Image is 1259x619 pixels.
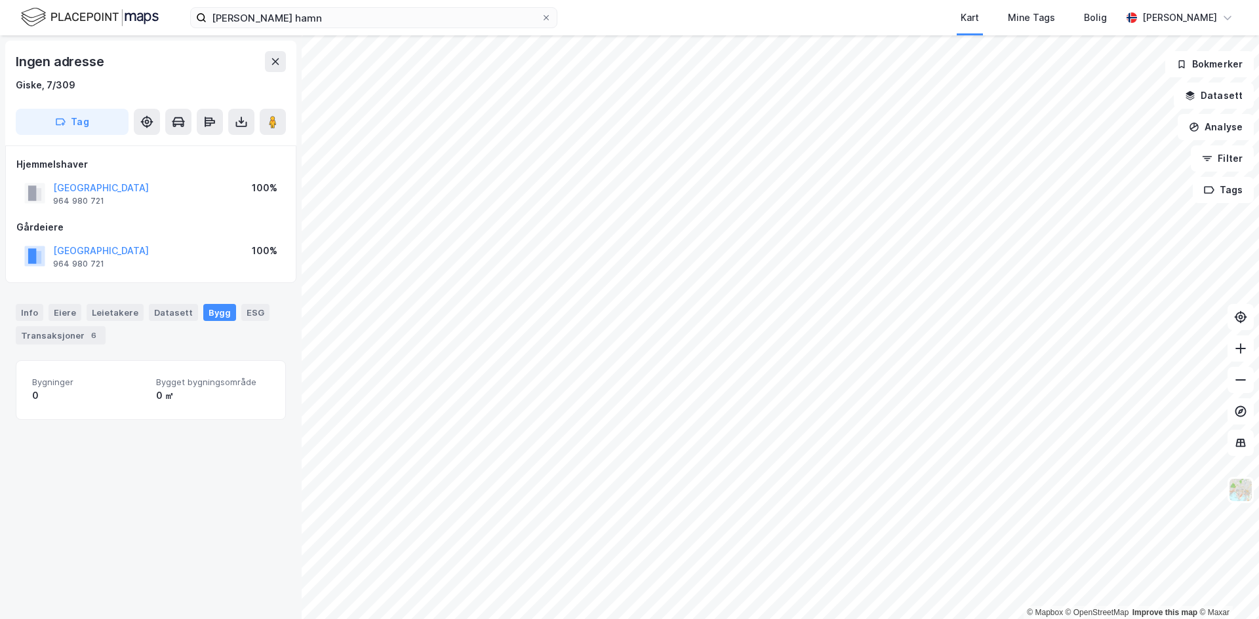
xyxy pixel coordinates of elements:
div: 100% [252,243,277,259]
button: Tags [1193,177,1254,203]
div: Ingen adresse [16,51,106,72]
div: 0 [32,388,146,403]
div: Giske, 7/309 [16,77,75,93]
a: Improve this map [1132,608,1197,617]
div: Leietakere [87,304,144,321]
button: Filter [1191,145,1254,172]
input: Søk på adresse, matrikkel, gårdeiere, leietakere eller personer [207,8,541,28]
div: 964 980 721 [53,259,104,269]
button: Bokmerker [1165,51,1254,77]
div: Bygg [203,304,236,321]
div: 0 ㎡ [156,388,270,403]
div: 964 980 721 [53,196,104,206]
div: ESG [241,304,270,321]
button: Datasett [1174,83,1254,109]
span: Bygninger [32,377,146,388]
div: 100% [252,180,277,196]
button: Tag [16,109,129,135]
div: Hjemmelshaver [16,157,285,172]
a: Mapbox [1027,608,1063,617]
img: logo.f888ab2527a4732fd821a326f86c7f29.svg [21,6,159,29]
a: OpenStreetMap [1066,608,1129,617]
div: [PERSON_NAME] [1142,10,1217,26]
img: Z [1228,478,1253,502]
div: Datasett [149,304,198,321]
div: Bolig [1084,10,1107,26]
div: Eiere [49,304,81,321]
div: 6 [87,329,100,342]
button: Analyse [1178,114,1254,140]
div: Info [16,304,43,321]
div: Kart [961,10,979,26]
div: Gårdeiere [16,219,285,235]
div: Mine Tags [1008,10,1055,26]
iframe: Chat Widget [1193,556,1259,619]
span: Bygget bygningsområde [156,377,270,388]
div: Transaksjoner [16,326,106,345]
